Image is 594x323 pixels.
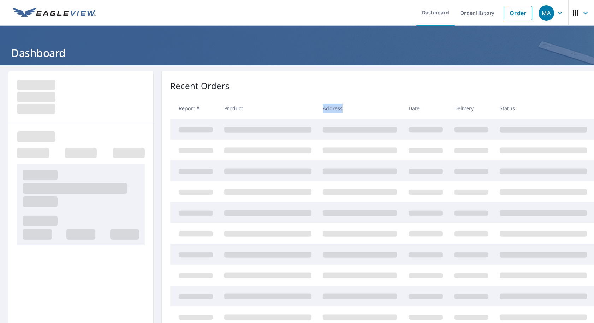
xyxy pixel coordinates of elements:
th: Delivery [449,98,494,119]
th: Date [403,98,449,119]
p: Recent Orders [170,80,230,92]
th: Report # [170,98,219,119]
h1: Dashboard [8,46,586,60]
th: Product [219,98,317,119]
div: MA [539,5,554,21]
img: EV Logo [13,8,96,18]
a: Order [504,6,532,20]
th: Address [317,98,403,119]
th: Status [494,98,593,119]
